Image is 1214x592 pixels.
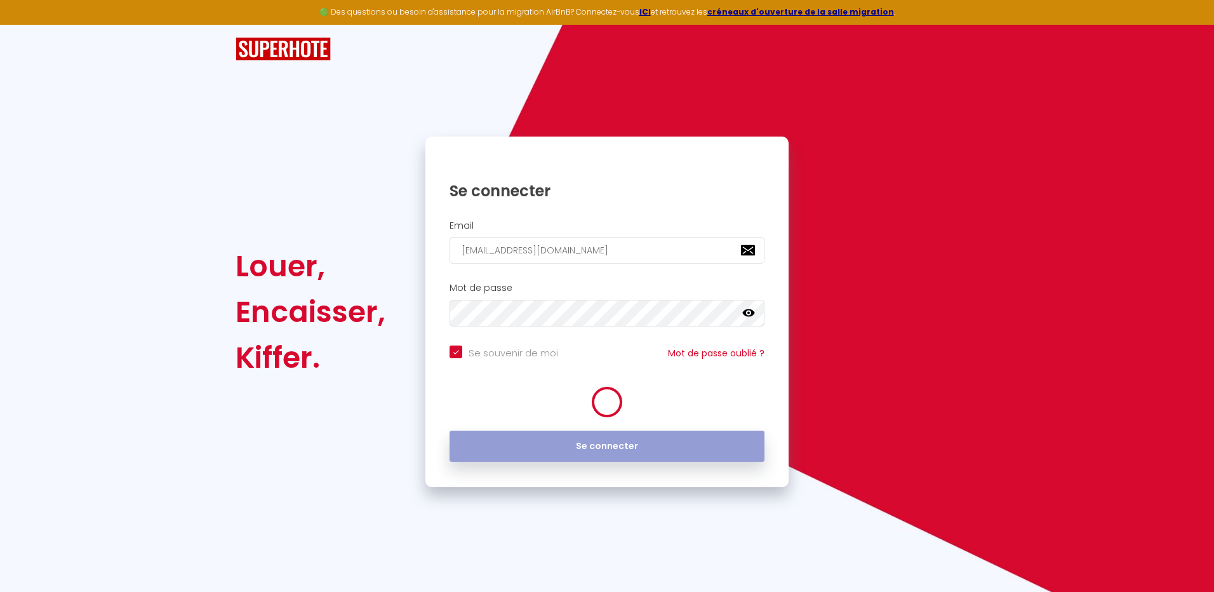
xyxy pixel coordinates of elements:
[236,289,385,335] div: Encaisser,
[236,37,331,61] img: SuperHote logo
[236,243,385,289] div: Louer,
[450,283,764,293] h2: Mot de passe
[236,335,385,380] div: Kiffer.
[707,6,894,17] a: créneaux d'ouverture de la salle migration
[450,237,764,264] input: Ton Email
[10,5,48,43] button: Ouvrir le widget de chat LiveChat
[450,220,764,231] h2: Email
[668,347,764,360] a: Mot de passe oublié ?
[450,181,764,201] h1: Se connecter
[639,6,651,17] a: ICI
[450,431,764,462] button: Se connecter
